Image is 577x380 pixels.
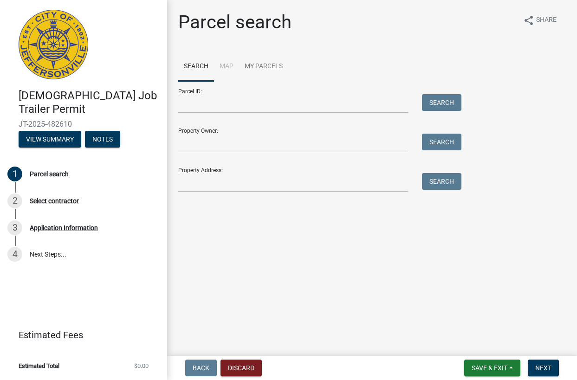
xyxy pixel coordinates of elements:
[422,94,461,111] button: Search
[19,10,88,79] img: City of Jeffersonville, Indiana
[19,131,81,148] button: View Summary
[193,364,209,372] span: Back
[178,52,214,82] a: Search
[30,225,98,231] div: Application Information
[472,364,507,372] span: Save & Exit
[7,193,22,208] div: 2
[422,134,461,150] button: Search
[19,136,81,143] wm-modal-confirm: Summary
[19,89,160,116] h4: [DEMOGRAPHIC_DATA] Job Trailer Permit
[516,11,564,29] button: shareShare
[239,52,288,82] a: My Parcels
[85,136,120,143] wm-modal-confirm: Notes
[422,173,461,190] button: Search
[19,120,149,129] span: JT-2025-482610
[7,326,152,344] a: Estimated Fees
[7,247,22,262] div: 4
[178,11,292,33] h1: Parcel search
[19,363,59,369] span: Estimated Total
[535,364,551,372] span: Next
[85,131,120,148] button: Notes
[528,360,559,376] button: Next
[185,360,217,376] button: Back
[220,360,262,376] button: Discard
[7,220,22,235] div: 3
[30,198,79,204] div: Select contractor
[30,171,69,177] div: Parcel search
[536,15,557,26] span: Share
[7,167,22,181] div: 1
[134,363,149,369] span: $0.00
[523,15,534,26] i: share
[464,360,520,376] button: Save & Exit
